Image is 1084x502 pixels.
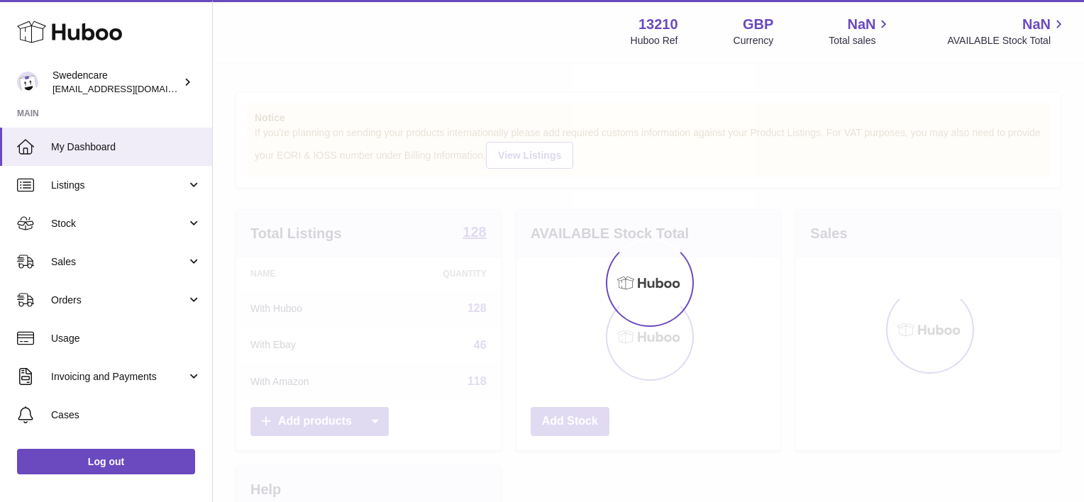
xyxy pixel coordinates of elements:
[51,217,187,230] span: Stock
[631,34,678,48] div: Huboo Ref
[638,15,678,34] strong: 13210
[829,34,892,48] span: Total sales
[947,15,1067,48] a: NaN AVAILABLE Stock Total
[51,370,187,384] span: Invoicing and Payments
[51,294,187,307] span: Orders
[51,408,201,422] span: Cases
[51,179,187,192] span: Listings
[734,34,774,48] div: Currency
[51,255,187,269] span: Sales
[17,72,38,93] img: gemma.horsfield@swedencare.co.uk
[743,15,773,34] strong: GBP
[17,449,195,474] a: Log out
[52,69,180,96] div: Swedencare
[1022,15,1051,34] span: NaN
[51,140,201,154] span: My Dashboard
[51,332,201,345] span: Usage
[947,34,1067,48] span: AVAILABLE Stock Total
[847,15,875,34] span: NaN
[829,15,892,48] a: NaN Total sales
[52,83,209,94] span: [EMAIL_ADDRESS][DOMAIN_NAME]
